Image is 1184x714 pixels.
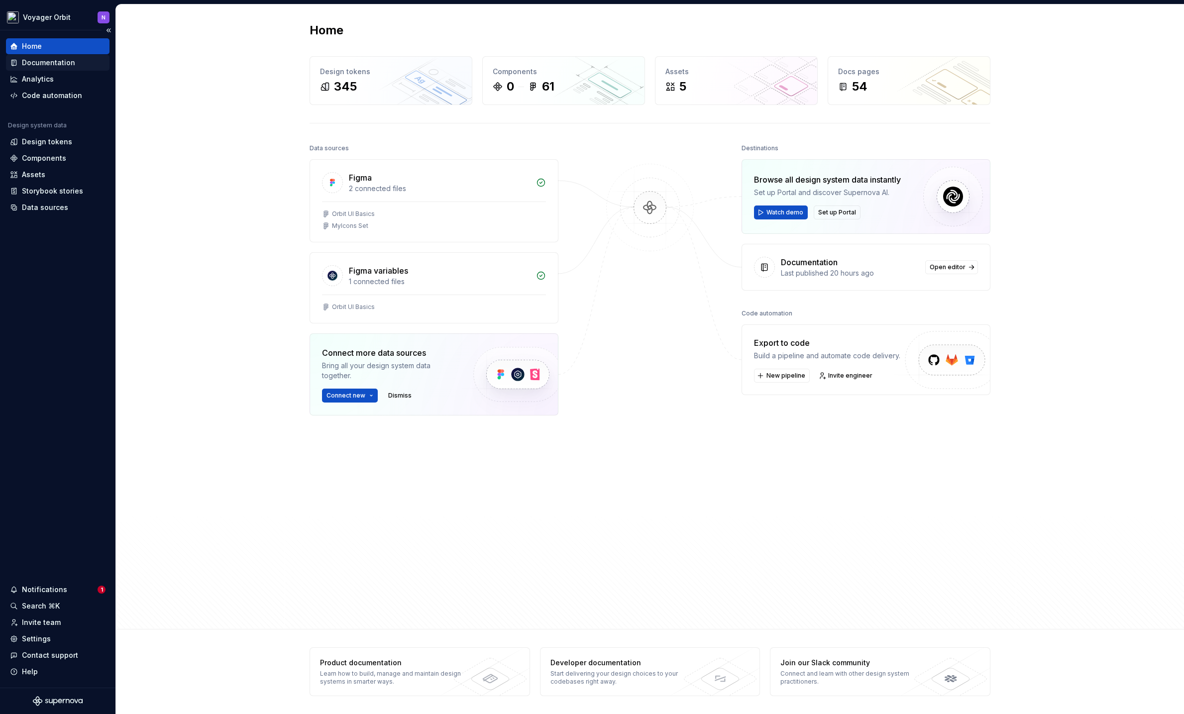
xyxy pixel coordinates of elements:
div: Assets [665,67,807,77]
div: Start delivering your design choices to your codebases right away. [550,670,695,686]
span: Invite engineer [828,372,872,380]
a: Home [6,38,109,54]
a: Settings [6,631,109,647]
button: Help [6,664,109,680]
div: Code automation [22,91,82,101]
div: Notifications [22,585,67,595]
div: 345 [334,79,357,95]
a: Components [6,150,109,166]
div: Voyager Orbit [23,12,71,22]
button: Voyager OrbitN [2,6,113,28]
div: Search ⌘K [22,601,60,611]
a: Figma2 connected filesOrbit UI BasicsMyIcons Set [310,159,558,242]
div: Analytics [22,74,54,84]
div: Code automation [742,306,792,320]
svg: Supernova Logo [33,696,83,706]
a: Storybook stories [6,183,109,199]
div: Design tokens [22,137,72,147]
div: Join our Slack community [780,658,925,668]
a: Figma variables1 connected filesOrbit UI Basics [310,252,558,323]
button: Collapse sidebar [102,23,115,37]
a: Components061 [482,56,645,105]
div: Orbit UI Basics [332,303,375,311]
span: Dismiss [388,392,412,400]
div: 54 [852,79,867,95]
div: N [102,13,106,21]
div: Components [22,153,66,163]
button: Dismiss [384,389,416,403]
img: e5527c48-e7d1-4d25-8110-9641689f5e10.png [7,11,19,23]
a: Analytics [6,71,109,87]
div: Docs pages [838,67,980,77]
h2: Home [310,22,343,38]
a: Data sources [6,200,109,215]
button: Watch demo [754,205,808,219]
a: Docs pages54 [828,56,990,105]
a: Open editor [925,260,978,274]
div: Assets [22,170,45,180]
button: Connect new [322,389,378,403]
div: Connect and learn with other design system practitioners. [780,670,925,686]
div: Figma variables [349,265,408,277]
a: Code automation [6,88,109,103]
div: Learn how to build, manage and maintain design systems in smarter ways. [320,670,465,686]
div: Bring all your design system data together. [322,361,456,381]
div: Data sources [310,141,349,155]
div: Home [22,41,42,51]
a: Join our Slack communityConnect and learn with other design system practitioners. [770,647,990,696]
div: Browse all design system data instantly [754,174,901,186]
div: 5 [679,79,686,95]
button: Contact support [6,647,109,663]
div: 61 [542,79,554,95]
div: Settings [22,634,51,644]
span: Watch demo [766,208,803,216]
button: Search ⌘K [6,598,109,614]
div: 1 connected files [349,277,530,287]
a: Assets5 [655,56,818,105]
button: Set up Portal [814,205,861,219]
a: Developer documentationStart delivering your design choices to your codebases right away. [540,647,760,696]
a: Invite team [6,614,109,630]
span: 1 [98,586,106,594]
a: Design tokens345 [310,56,472,105]
a: Documentation [6,55,109,71]
div: Documentation [781,256,838,268]
div: Components [493,67,635,77]
a: Assets [6,167,109,183]
div: MyIcons Set [332,222,368,230]
span: Set up Portal [818,208,856,216]
div: Storybook stories [22,186,83,196]
div: Destinations [742,141,778,155]
div: Orbit UI Basics [332,210,375,218]
div: 0 [507,79,514,95]
div: Product documentation [320,658,465,668]
button: Notifications1 [6,582,109,598]
div: Contact support [22,650,78,660]
span: Connect new [326,392,365,400]
div: Help [22,667,38,677]
div: Data sources [22,203,68,212]
div: Figma [349,172,372,184]
span: Open editor [930,263,966,271]
div: Invite team [22,617,61,627]
div: Connect more data sources [322,347,456,359]
div: 2 connected files [349,184,530,194]
span: New pipeline [766,372,805,380]
div: Build a pipeline and automate code delivery. [754,351,900,361]
div: Design tokens [320,67,462,77]
div: Export to code [754,337,900,349]
div: Last published 20 hours ago [781,268,919,278]
div: Developer documentation [550,658,695,668]
div: Documentation [22,58,75,68]
div: Set up Portal and discover Supernova AI. [754,188,901,198]
button: New pipeline [754,369,810,383]
a: Invite engineer [816,369,877,383]
div: Design system data [8,121,67,129]
a: Design tokens [6,134,109,150]
a: Product documentationLearn how to build, manage and maintain design systems in smarter ways. [310,647,530,696]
